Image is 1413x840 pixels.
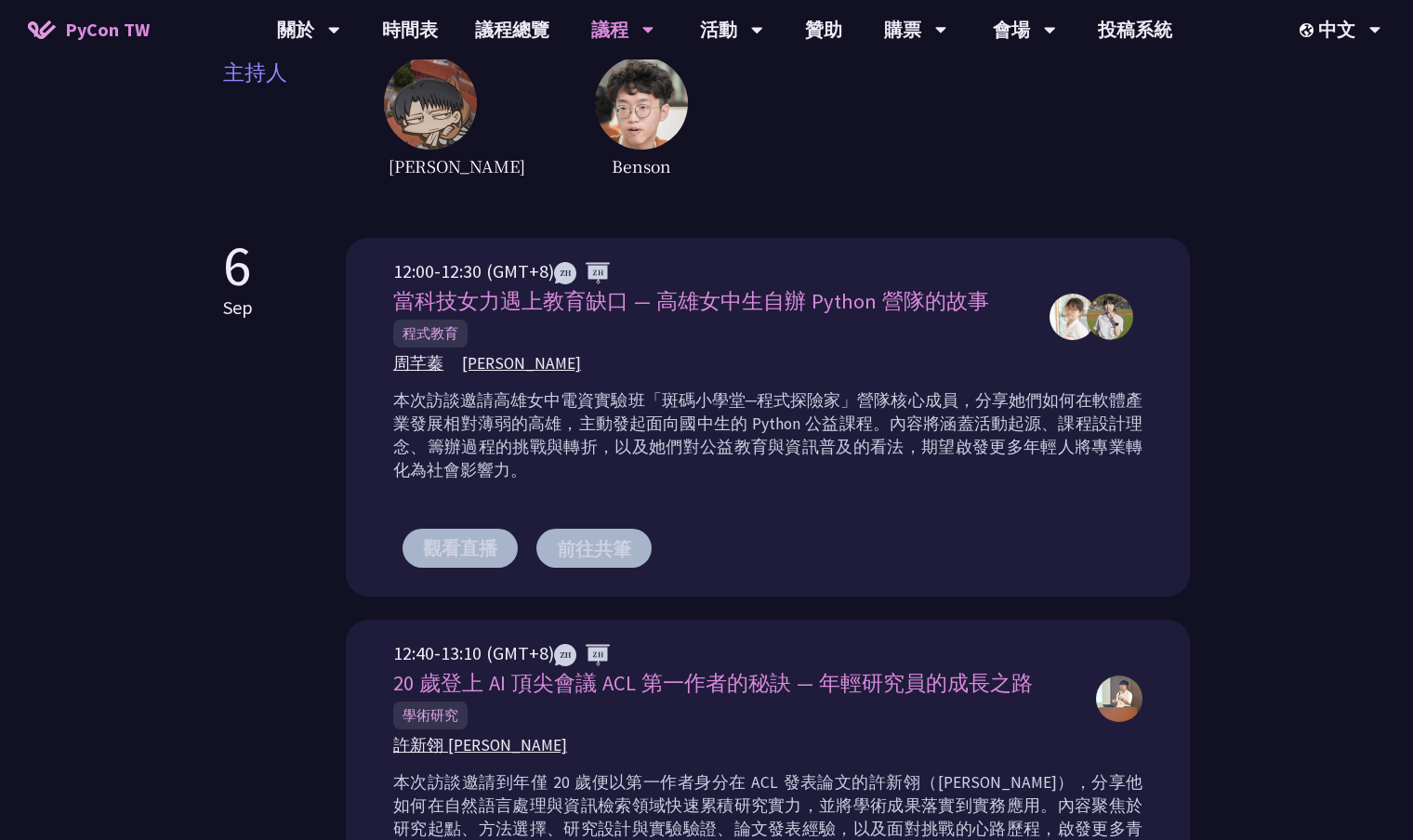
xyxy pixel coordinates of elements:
[393,288,989,314] span: 當科技女力遇上教育缺口 — 高雄女中生自辦 Python 營隊的故事
[28,20,56,39] img: Home icon of PyCon TW 2025
[223,294,253,322] p: Sep
[1050,294,1096,340] img: 周芊蓁,郭昱
[554,262,610,284] img: ZHZH.38617ef.svg
[393,320,468,348] span: 程式教育
[393,352,443,375] span: 周芊蓁
[536,529,652,568] button: 前往共筆
[393,639,1077,667] div: 12:40-13:10 (GMT+8)
[9,7,168,53] a: PyCon TW
[384,57,477,150] img: host1.6ba46fc.jpg
[1087,294,1133,340] img: 周芊蓁,郭昱
[554,644,610,666] img: ZHZH.38617ef.svg
[462,352,581,375] span: [PERSON_NAME]
[595,57,688,150] img: host2.62516ee.jpg
[1096,676,1142,722] img: 許新翎 Justin Hsu
[393,702,468,729] span: 學術研究
[223,238,253,294] p: 6
[393,734,567,757] span: 許新翎 [PERSON_NAME]
[393,257,1031,285] div: 12:00-12:30 (GMT+8)
[595,150,688,182] span: Benson
[1300,23,1318,37] img: Locale Icon
[384,150,530,182] span: [PERSON_NAME]
[393,389,1142,482] p: 本次訪談邀請高雄女中電資實驗班「斑碼小學堂─程式探險家」營隊核心成員，分享她們如何在軟體產業發展相對薄弱的高雄，主動發起面向國中生的 Python 公益課程。內容將涵蓋活動起源、課程設計理念、籌...
[223,57,384,182] span: 主持人
[393,670,1033,696] span: 20 歲登上 AI 頂尖會議 ACL 第一作者的秘訣 — 年輕研究員的成長之路
[403,529,518,568] button: 觀看直播
[65,16,150,44] span: PyCon TW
